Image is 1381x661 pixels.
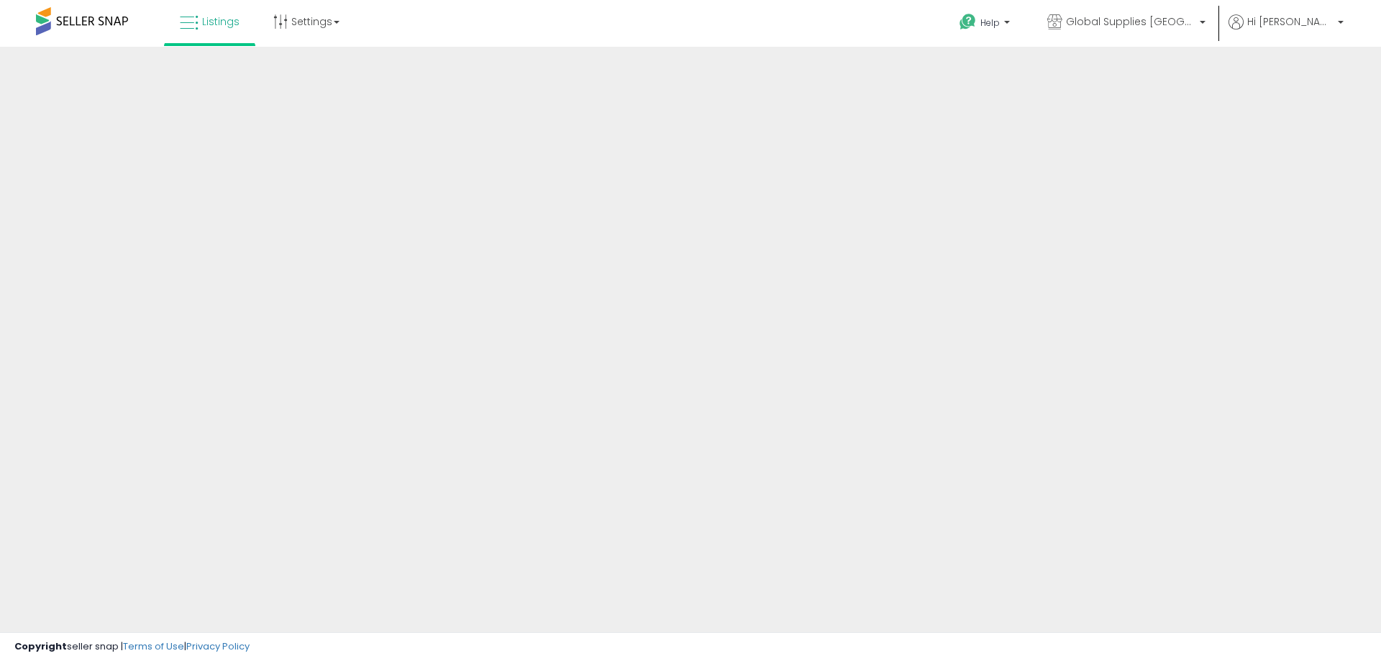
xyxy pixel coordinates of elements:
[948,2,1024,47] a: Help
[123,639,184,653] a: Terms of Use
[186,639,250,653] a: Privacy Policy
[1066,14,1195,29] span: Global Supplies [GEOGRAPHIC_DATA]
[14,639,67,653] strong: Copyright
[980,17,1000,29] span: Help
[202,14,240,29] span: Listings
[959,13,977,31] i: Get Help
[1229,14,1344,47] a: Hi [PERSON_NAME]
[14,640,250,654] div: seller snap | |
[1247,14,1334,29] span: Hi [PERSON_NAME]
